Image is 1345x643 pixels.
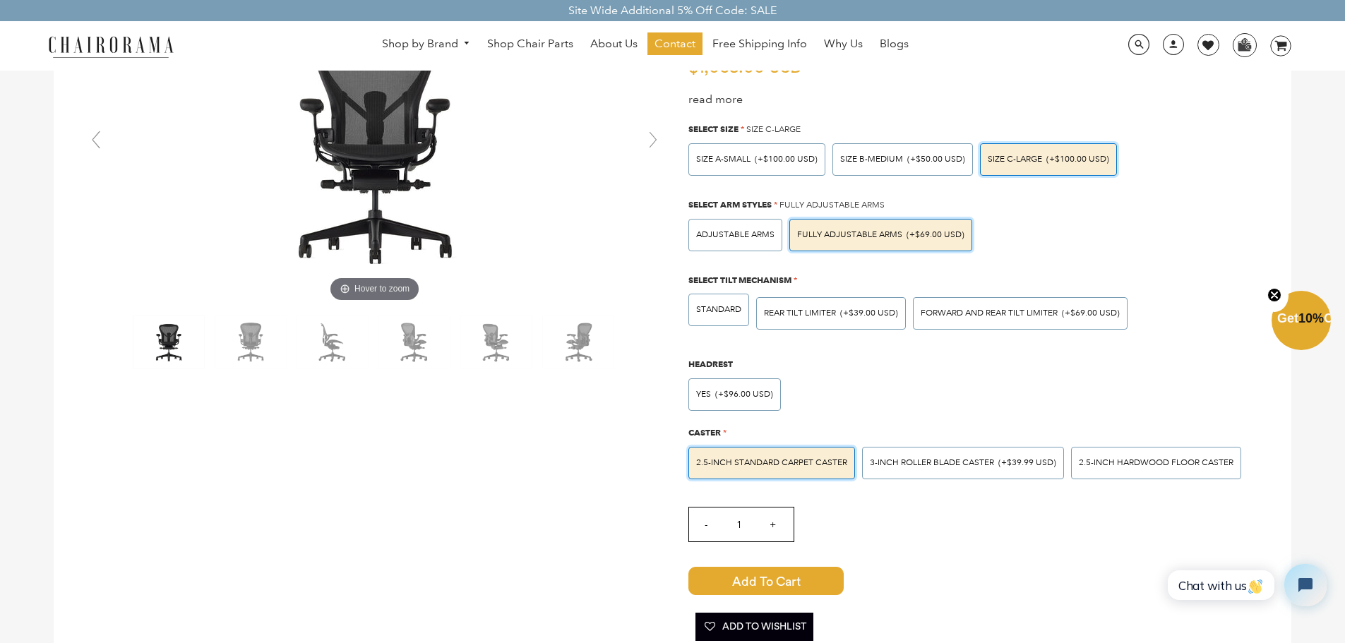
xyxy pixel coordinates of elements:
[840,154,903,164] span: SIZE B-MEDIUM
[688,567,844,595] button: Add to Cart
[461,316,532,368] img: Herman Miller Remastered Aeron Posture Fit SL Graphite - chairorama
[647,32,703,55] a: Contact
[705,32,814,55] a: Free Shipping Info
[712,37,807,52] span: Free Shipping Info
[654,37,695,52] span: Contact
[998,459,1056,467] span: (+$39.99 USD)
[379,316,450,368] img: Herman Miller Remastered Aeron Posture Fit SL Graphite - chairorama
[817,32,870,55] a: Why Us
[921,308,1058,318] span: FORWARD AND REAR TILT LIMITER
[873,32,916,55] a: Blogs
[715,390,773,399] span: (+$96.00 USD)
[487,37,573,52] span: Shop Chair Parts
[840,309,898,318] span: (+$39.00 USD)
[695,613,813,641] button: Add To Wishlist
[215,316,286,368] img: Herman Miller Remastered Aeron Posture Fit SL Graphite - chairorama
[779,200,885,210] span: Fully Adjustable Arms
[688,359,733,369] span: Headrest
[590,37,638,52] span: About Us
[696,304,741,315] span: STANDARD
[1152,552,1339,618] iframe: Tidio Chat
[1062,309,1120,318] span: (+$69.00 USD)
[688,92,743,106] a: read more
[688,124,739,134] span: Select Size
[583,32,645,55] a: About Us
[764,308,836,318] span: REAR TILT LIMITER
[824,37,863,52] span: Why Us
[688,199,772,210] span: Select Arm Styles
[797,229,902,240] span: Fully Adjustable Arms
[40,34,181,59] img: chairorama
[746,124,801,135] span: SIZE C-LARGE
[696,229,775,240] span: Adjustable Arms
[696,154,751,164] span: SIZE A-SMALL
[689,507,723,541] input: -
[297,316,368,368] img: Herman Miller Remastered Aeron Posture Fit SL Graphite - chairorama
[755,507,789,541] input: +
[1233,34,1255,55] img: WhatsApp_Image_2024-07-12_at_16.23.01.webp
[1272,292,1331,351] div: Get10%OffClose teaser
[696,389,711,399] span: Yes
[1046,155,1109,164] span: (+$100.00 USD)
[543,316,614,368] img: Herman Miller Remastered Aeron Posture Fit SL Graphite - chairorama
[1298,311,1324,325] span: 10%
[880,37,909,52] span: Blogs
[755,155,818,164] span: (+$100.00 USD)
[133,316,204,368] img: Herman Miller Remastered Aeron Posture Fit SL Graphite - chairorama
[241,32,1049,59] nav: DesktopNavigation
[688,275,791,285] span: Select Tilt Mechanism
[988,154,1042,164] span: SIZE C-LARGE
[1260,280,1289,312] button: Close teaser
[163,139,587,152] a: Herman Miller Remastered Aeron Posture Fit SL Graphite - chairoramaHover to zoom
[907,155,965,164] span: (+$50.00 USD)
[480,32,580,55] a: Shop Chair Parts
[1079,457,1233,468] span: 2.5-inch Hardwood Floor Caster
[703,613,806,641] span: Add To Wishlist
[907,231,964,239] span: (+$69.00 USD)
[1277,311,1342,325] span: Get Off
[375,33,478,55] a: Shop by Brand
[870,457,994,468] span: 3-inch Roller Blade Caster
[696,457,847,468] span: 2.5-inch Standard Carpet Caster
[688,427,721,438] span: Caster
